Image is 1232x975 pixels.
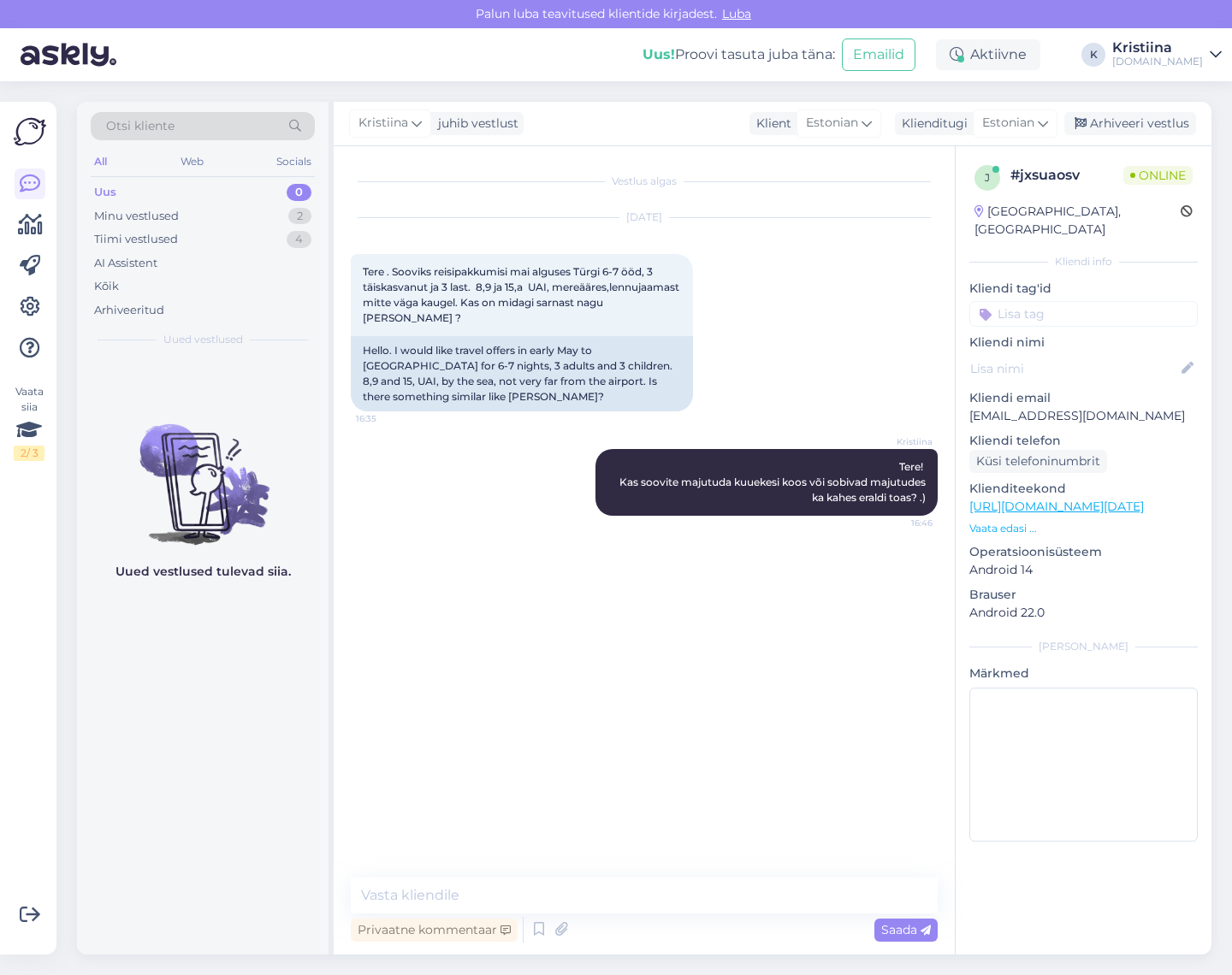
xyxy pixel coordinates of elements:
[94,278,119,295] div: Kõik
[969,499,1144,514] a: [URL][DOMAIN_NAME][DATE]
[287,184,311,201] div: 0
[106,117,175,135] span: Otsi kliente
[895,115,968,133] div: Klienditugi
[273,151,315,173] div: Socials
[77,393,329,547] img: No chats
[94,208,179,225] div: Minu vestlused
[969,561,1198,579] p: Android 14
[982,114,1034,133] span: Estonian
[14,115,46,148] img: Askly Logo
[1112,41,1222,68] a: Kristiina[DOMAIN_NAME]
[969,586,1198,604] p: Brauser
[94,231,178,248] div: Tiimi vestlused
[969,480,1198,498] p: Klienditeekond
[717,6,756,21] span: Luba
[969,432,1198,450] p: Kliendi telefon
[969,407,1198,425] p: [EMAIL_ADDRESS][DOMAIN_NAME]
[749,115,791,133] div: Klient
[868,517,933,529] span: 16:46
[1123,166,1193,185] span: Online
[94,184,116,201] div: Uus
[969,389,1198,407] p: Kliendi email
[351,336,693,411] div: Hello. I would like travel offers in early May to [GEOGRAPHIC_DATA] for 6-7 nights, 3 adults and ...
[351,174,938,189] div: Vestlus algas
[288,208,311,225] div: 2
[1081,43,1105,67] div: K
[1112,55,1203,68] div: [DOMAIN_NAME]
[969,254,1198,269] div: Kliendi info
[881,922,931,937] span: Saada
[969,543,1198,561] p: Operatsioonisüsteem
[974,203,1181,239] div: [GEOGRAPHIC_DATA], [GEOGRAPHIC_DATA]
[351,919,518,942] div: Privaatne kommentaar
[351,210,938,225] div: [DATE]
[643,44,835,65] div: Proovi tasuta juba täna:
[643,46,675,62] b: Uus!
[94,255,157,272] div: AI Assistent
[969,280,1198,298] p: Kliendi tag'id
[115,563,291,581] p: Uued vestlused tulevad siia.
[1010,165,1123,186] div: # jxsuaosv
[1064,112,1196,135] div: Arhiveeri vestlus
[287,231,311,248] div: 4
[969,301,1198,327] input: Lisa tag
[936,39,1040,70] div: Aktiivne
[358,114,408,133] span: Kristiina
[431,115,518,133] div: juhib vestlust
[970,359,1178,378] input: Lisa nimi
[969,450,1107,473] div: Küsi telefoninumbrit
[969,665,1198,682] p: Märkmed
[91,151,110,173] div: All
[806,114,858,133] span: Estonian
[619,460,928,504] span: Tere! Kas soovite majutuda kuuekesi koos või sobivad majutudes ka kahes eraldi toas? .)
[969,604,1198,622] p: Android 22.0
[842,38,915,71] button: Emailid
[868,435,933,448] span: Kristiina
[1112,41,1203,55] div: Kristiina
[94,302,164,319] div: Arhiveeritud
[969,521,1198,536] p: Vaata edasi ...
[363,265,682,324] span: Tere . Sooviks reisipakkumisi mai alguses Türgi 6-7 ööd, 3 täiskasvanut ja 3 last. 8,9 ja 15,a UA...
[163,332,243,347] span: Uued vestlused
[177,151,207,173] div: Web
[985,171,990,184] span: j
[14,384,44,461] div: Vaata siia
[356,412,420,425] span: 16:35
[969,639,1198,654] div: [PERSON_NAME]
[969,334,1198,352] p: Kliendi nimi
[14,446,44,461] div: 2 / 3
